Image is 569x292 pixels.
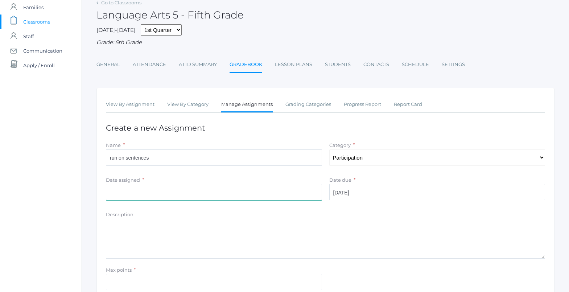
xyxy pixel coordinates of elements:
label: Date due [329,177,351,183]
a: Attendance [133,57,166,72]
a: Lesson Plans [275,57,312,72]
label: Name [106,142,121,148]
a: View By Assignment [106,97,154,112]
a: Grading Categories [285,97,331,112]
span: Staff [23,29,34,44]
a: Manage Assignments [221,97,273,113]
a: Gradebook [230,57,262,73]
a: Report Card [394,97,422,112]
a: Progress Report [344,97,381,112]
a: General [96,57,120,72]
a: Students [325,57,351,72]
span: Classrooms [23,15,50,29]
a: Schedule [402,57,429,72]
span: Apply / Enroll [23,58,55,73]
h2: Language Arts 5 - Fifth Grade [96,9,244,21]
a: View By Category [167,97,209,112]
label: Category [329,142,351,148]
a: Settings [442,57,465,72]
a: Contacts [363,57,389,72]
div: Grade: 5th Grade [96,38,554,47]
h1: Create a new Assignment [106,124,545,132]
label: Description [106,211,133,217]
label: Max points [106,267,132,273]
span: [DATE]-[DATE] [96,26,136,33]
span: Communication [23,44,62,58]
a: Attd Summary [179,57,217,72]
label: Date assigned [106,177,140,183]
